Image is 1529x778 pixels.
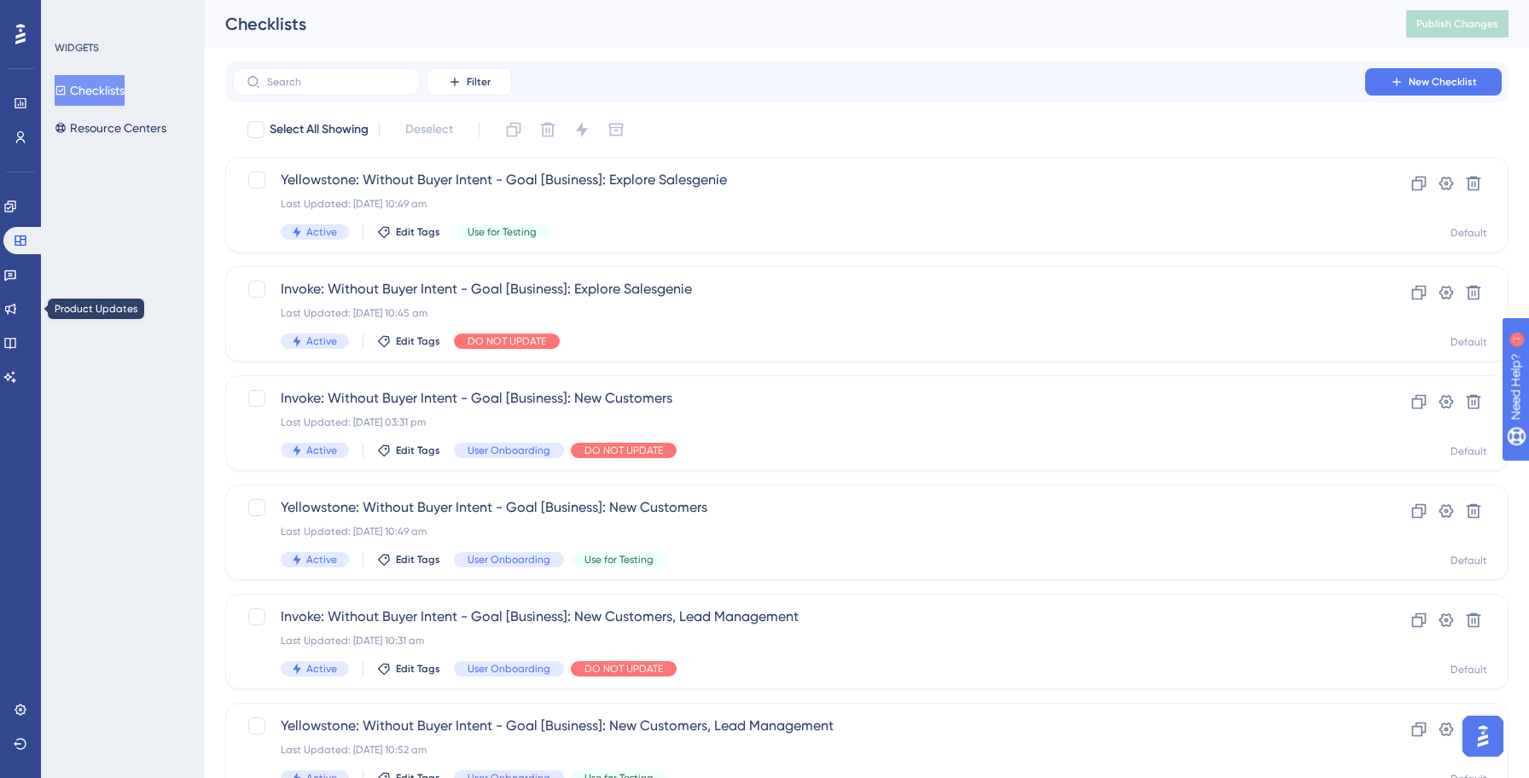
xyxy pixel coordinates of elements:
span: Need Help? [40,4,107,25]
span: Active [306,334,337,348]
div: Last Updated: [DATE] 10:49 am [281,197,1317,211]
span: Select All Showing [270,119,369,140]
div: WIDGETS [55,41,99,55]
div: 1 [119,9,124,22]
span: Yellowstone: Without Buyer Intent - Goal [Business]: New Customers, Lead Management [281,716,1317,736]
span: Yellowstone: Without Buyer Intent - Goal [Business]: New Customers [281,497,1317,518]
span: Publish Changes [1416,17,1498,31]
span: Active [306,444,337,457]
div: Last Updated: [DATE] 10:45 am [281,306,1317,320]
button: Filter [427,68,512,96]
span: Edit Tags [396,225,440,239]
span: New Checklist [1409,75,1477,89]
span: Edit Tags [396,553,440,566]
span: Filter [467,75,491,89]
span: Invoke: Without Buyer Intent - Goal [Business]: New Customers [281,388,1317,409]
div: Default [1451,335,1487,349]
div: Last Updated: [DATE] 10:31 am [281,634,1317,647]
iframe: UserGuiding AI Assistant Launcher [1457,711,1509,762]
div: Default [1451,663,1487,676]
div: Default [1451,226,1487,240]
button: Edit Tags [377,662,440,676]
span: DO NOT UPDATE [584,444,663,457]
span: Edit Tags [396,444,440,457]
span: Invoke: Without Buyer Intent - Goal [Business]: New Customers, Lead Management [281,607,1317,627]
span: Active [306,225,337,239]
div: Last Updated: [DATE] 10:52 am [281,743,1317,757]
span: Use for Testing [468,225,537,239]
span: DO NOT UPDATE [584,662,663,676]
div: Default [1451,554,1487,567]
div: Checklists [225,12,1363,36]
div: Last Updated: [DATE] 03:31 pm [281,415,1317,429]
button: Resource Centers [55,113,166,143]
span: Active [306,662,337,676]
button: Deselect [390,114,468,145]
span: DO NOT UPDATE [468,334,546,348]
div: Last Updated: [DATE] 10:49 am [281,525,1317,538]
input: Search [267,76,405,88]
span: Use for Testing [584,553,654,566]
span: User Onboarding [468,444,550,457]
button: Edit Tags [377,225,440,239]
span: Invoke: Without Buyer Intent - Goal [Business]: Explore Salesgenie [281,279,1317,299]
span: Edit Tags [396,334,440,348]
span: User Onboarding [468,553,550,566]
button: Checklists [55,75,125,106]
span: Yellowstone: Without Buyer Intent - Goal [Business]: Explore Salesgenie [281,170,1317,190]
button: Publish Changes [1406,10,1509,38]
span: Active [306,553,337,566]
span: User Onboarding [468,662,550,676]
button: Edit Tags [377,553,440,566]
button: Edit Tags [377,444,440,457]
button: New Checklist [1365,68,1502,96]
span: Edit Tags [396,662,440,676]
div: Default [1451,444,1487,458]
button: Edit Tags [377,334,440,348]
span: Deselect [405,119,453,140]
